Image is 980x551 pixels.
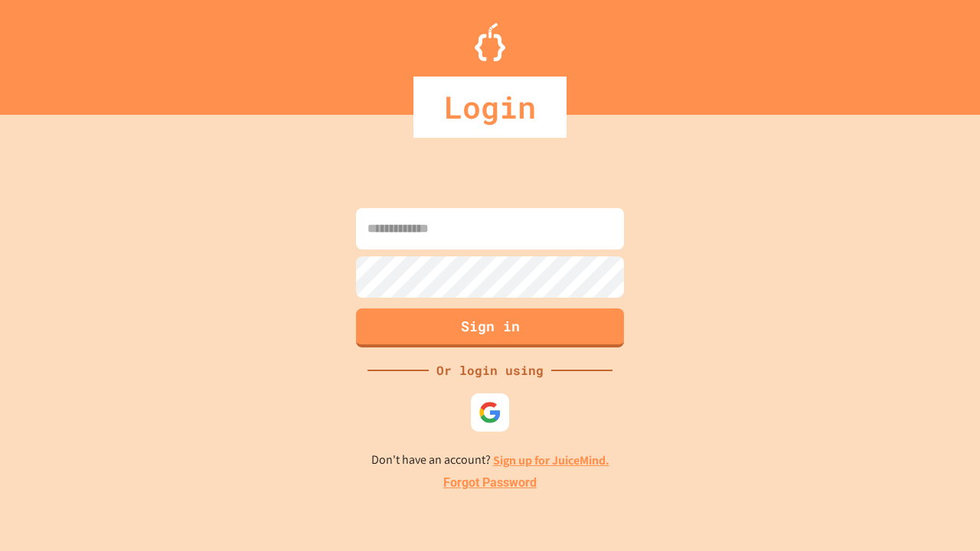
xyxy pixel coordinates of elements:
[429,361,551,380] div: Or login using
[853,423,965,488] iframe: chat widget
[443,474,537,492] a: Forgot Password
[475,23,505,61] img: Logo.svg
[371,451,609,470] p: Don't have an account?
[413,77,567,138] div: Login
[356,308,624,347] button: Sign in
[479,401,501,424] img: google-icon.svg
[493,452,609,468] a: Sign up for JuiceMind.
[916,490,965,536] iframe: chat widget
